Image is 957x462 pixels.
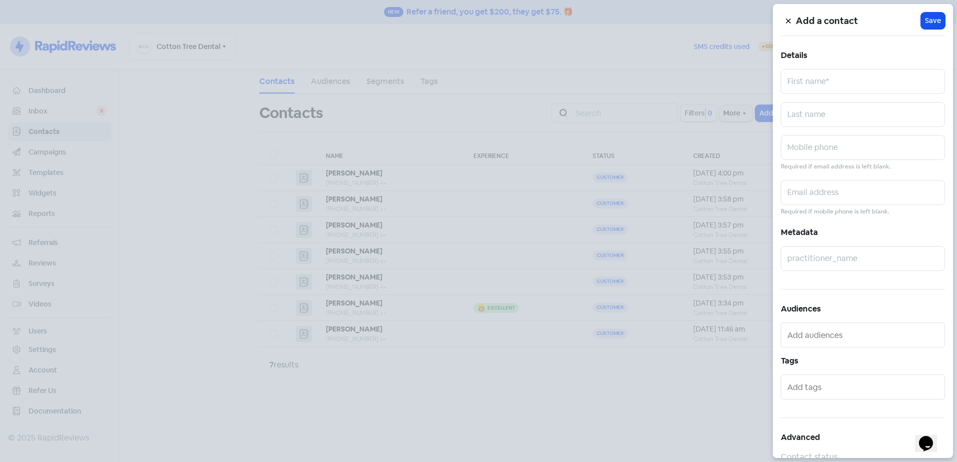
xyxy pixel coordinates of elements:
[781,353,945,368] h5: Tags
[787,327,940,343] input: Add audiences
[921,12,945,29] button: Save
[925,15,941,26] span: Save
[915,422,947,452] iframe: chat widget
[787,379,940,395] input: Add tags
[781,69,945,94] input: First name
[781,180,945,205] input: Email address
[781,207,889,216] small: Required if mobile phone is left blank.
[781,162,891,171] small: Required if email address is left blank.
[781,430,945,445] h5: Advanced
[781,246,945,271] input: practitioner_name
[796,13,921,28] h5: Add a contact
[781,225,945,240] h5: Metadata
[781,135,945,160] input: Mobile phone
[781,48,945,63] h5: Details
[781,301,945,316] h5: Audiences
[781,102,945,127] input: Last name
